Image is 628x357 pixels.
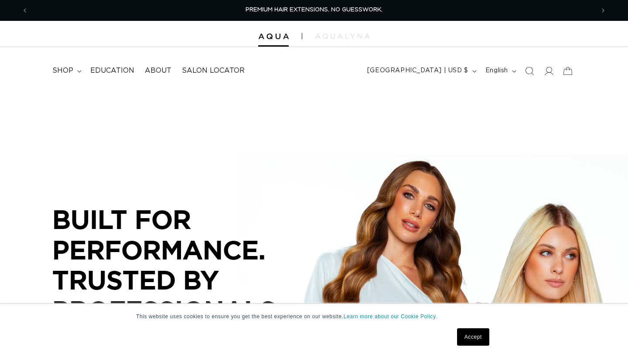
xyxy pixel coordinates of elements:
[177,61,250,81] a: Salon Locator
[182,66,245,75] span: Salon Locator
[362,63,480,79] button: [GEOGRAPHIC_DATA] | USD $
[594,2,613,19] button: Next announcement
[85,61,140,81] a: Education
[258,34,289,40] img: Aqua Hair Extensions
[367,66,468,75] span: [GEOGRAPHIC_DATA] | USD $
[15,2,34,19] button: Previous announcement
[315,34,370,39] img: aqualyna.com
[52,204,314,325] p: BUILT FOR PERFORMANCE. TRUSTED BY PROFESSIONALS.
[145,66,171,75] span: About
[246,7,382,13] span: PREMIUM HAIR EXTENSIONS. NO GUESSWORK.
[457,328,489,346] a: Accept
[52,66,73,75] span: shop
[480,63,520,79] button: English
[47,61,85,81] summary: shop
[520,61,539,81] summary: Search
[90,66,134,75] span: Education
[136,313,492,320] p: This website uses cookies to ensure you get the best experience on our website.
[344,313,437,320] a: Learn more about our Cookie Policy.
[140,61,177,81] a: About
[485,66,508,75] span: English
